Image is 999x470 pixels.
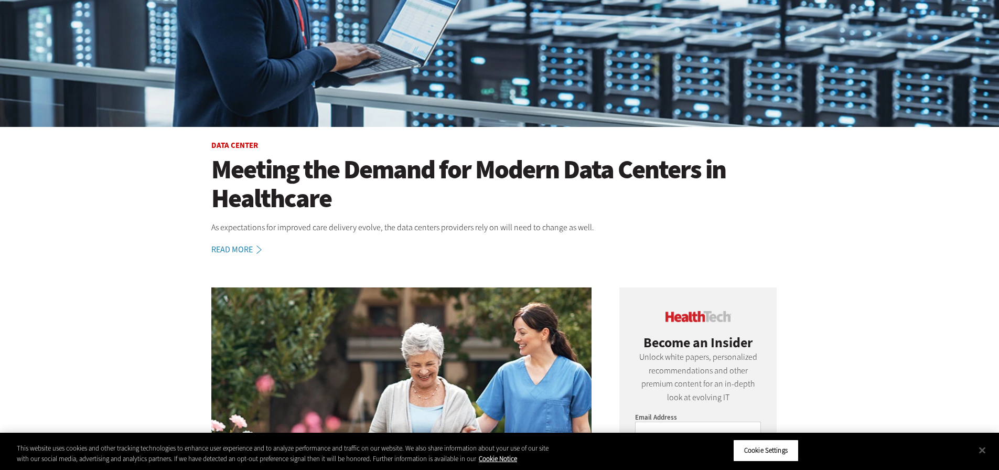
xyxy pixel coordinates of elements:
a: Read More [211,245,273,254]
label: Email Address [635,413,677,422]
button: Close [971,439,994,462]
a: Meeting the Demand for Modern Data Centers in Healthcare [211,155,788,213]
div: This website uses cookies and other tracking technologies to enhance user experience and to analy... [17,443,550,464]
a: Data Center [211,140,258,151]
p: Unlock white papers, personalized recommendations and other premium content for an in-depth look ... [635,350,761,404]
span: Become an Insider [643,334,753,351]
img: cdw insider logo [665,311,731,322]
a: More information about your privacy [479,454,517,463]
button: Cookie Settings [733,440,799,462]
p: As expectations for improved care delivery evolve, the data centers providers rely on will need t... [211,221,788,234]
